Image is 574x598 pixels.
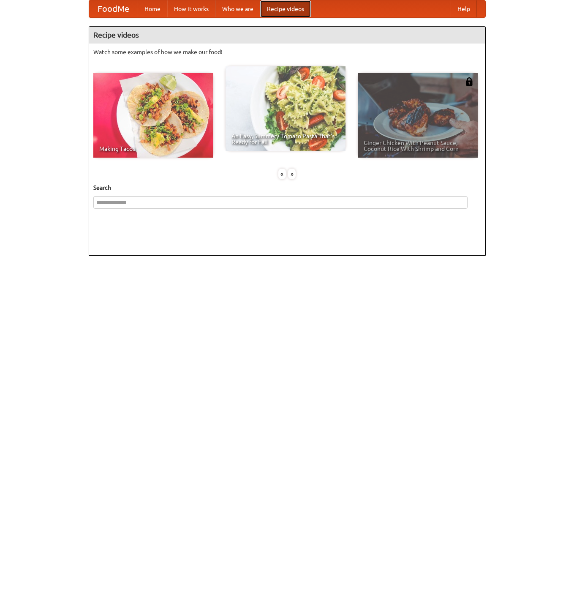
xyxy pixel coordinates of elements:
div: « [278,169,286,179]
a: Making Tacos [93,73,213,158]
span: An Easy, Summery Tomato Pasta That's Ready for Fall [231,133,340,145]
a: An Easy, Summery Tomato Pasta That's Ready for Fall [226,66,345,151]
span: Making Tacos [99,146,207,152]
a: Who we are [215,0,260,17]
a: How it works [167,0,215,17]
a: FoodMe [89,0,138,17]
a: Home [138,0,167,17]
div: » [288,169,296,179]
h4: Recipe videos [89,27,485,44]
a: Recipe videos [260,0,311,17]
p: Watch some examples of how we make our food! [93,48,481,56]
a: Help [451,0,477,17]
img: 483408.png [465,77,473,86]
h5: Search [93,183,481,192]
